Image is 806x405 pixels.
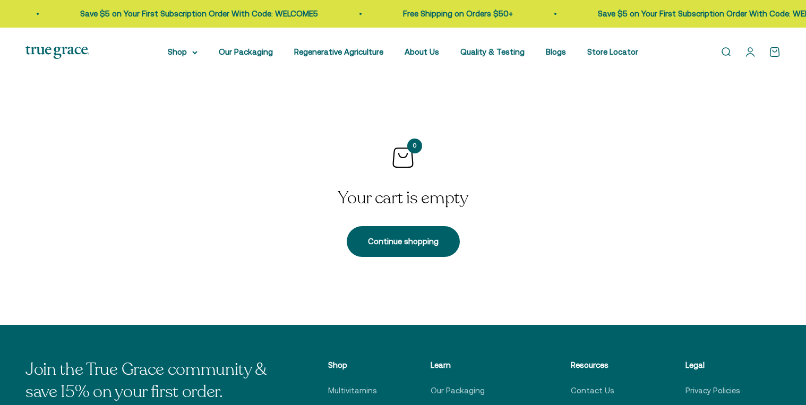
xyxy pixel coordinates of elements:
a: Privacy Policies [685,384,740,397]
a: Store Locator [587,47,638,56]
a: Free Shipping on Orders $50+ [403,9,513,18]
a: About Us [405,47,439,56]
p: Learn [431,359,520,372]
p: Resources [571,359,634,372]
a: Our Packaging [219,47,273,56]
a: Blogs [546,47,566,56]
p: Legal [685,359,759,372]
a: Continue shopping [347,226,460,257]
span: 0 [407,139,422,153]
a: Regenerative Agriculture [294,47,383,56]
p: Join the True Grace community & save 15% on your first order. [25,359,277,403]
summary: Shop [168,46,198,58]
a: Our Packaging [431,384,485,397]
a: Contact Us [571,384,614,397]
p: Save $5 on Your First Subscription Order With Code: WELCOME5 [80,7,318,20]
p: Shop [328,359,379,372]
a: Quality & Testing [460,47,525,56]
a: Multivitamins [328,384,377,397]
p: Your cart is empty [338,187,468,210]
